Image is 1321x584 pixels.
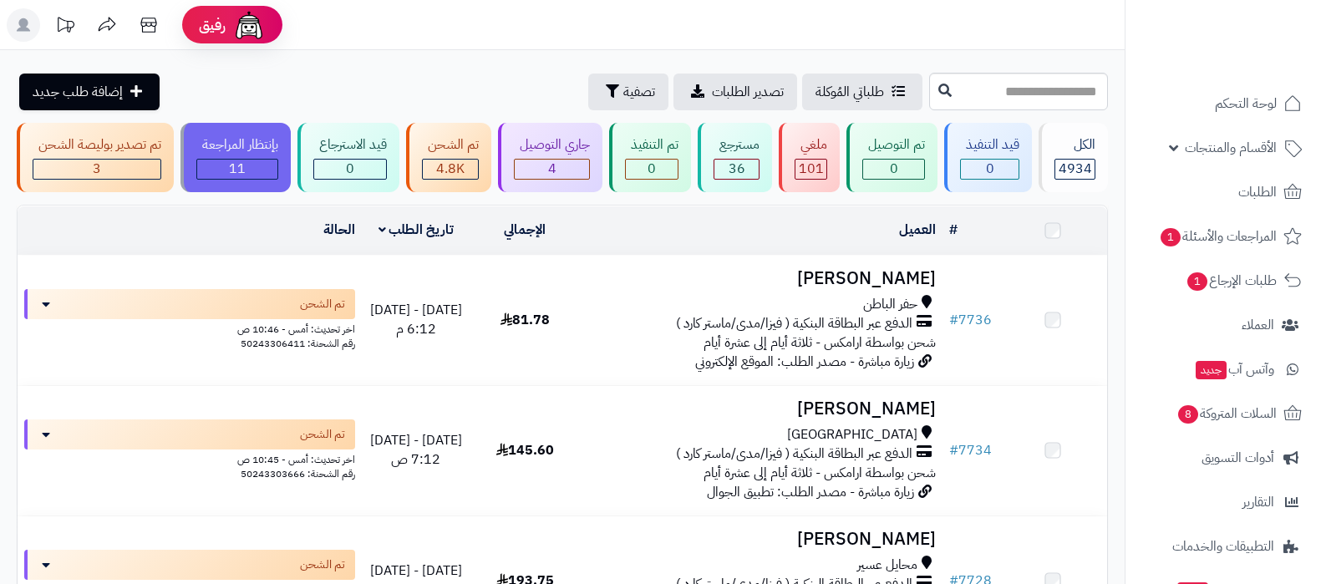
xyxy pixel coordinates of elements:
div: بإنتظار المراجعة [196,135,278,155]
a: طلبات الإرجاع1 [1136,261,1311,301]
span: أدوات التسويق [1202,446,1274,470]
div: تم التنفيذ [625,135,678,155]
span: 36 [729,159,745,179]
span: زيارة مباشرة - مصدر الطلب: الموقع الإلكتروني [695,352,914,372]
a: التطبيقات والخدمات [1136,526,1311,566]
a: تاريخ الطلب [379,220,455,240]
span: رفيق [199,15,226,35]
span: 0 [986,159,994,179]
div: اخر تحديث: أمس - 10:45 ص [24,449,355,467]
a: وآتس آبجديد [1136,349,1311,389]
div: 0 [863,160,924,179]
span: إضافة طلب جديد [33,82,123,102]
div: تم تصدير بوليصة الشحن [33,135,161,155]
div: 101 [795,160,826,179]
a: الإجمالي [504,220,546,240]
span: شحن بواسطة ارامكس - ثلاثة أيام إلى عشرة أيام [704,333,936,353]
span: طلبات الإرجاع [1186,269,1277,292]
span: 11 [229,159,246,179]
span: رقم الشحنة: 50243303666 [241,466,355,481]
div: تم التوصيل [862,135,925,155]
div: ملغي [795,135,827,155]
span: 1 [1160,227,1181,247]
span: السلات المتروكة [1176,402,1277,425]
span: # [949,310,958,330]
span: الدفع عبر البطاقة البنكية ( فيزا/مدى/ماستر كارد ) [676,444,912,464]
span: رقم الشحنة: 50243306411 [241,336,355,351]
span: 101 [799,159,824,179]
span: جديد [1196,361,1227,379]
img: logo-2.png [1207,13,1305,48]
span: طلباتي المُوكلة [815,82,884,102]
a: # [949,220,958,240]
a: تم التنفيذ 0 [606,123,694,192]
span: 3 [93,159,101,179]
span: وآتس آب [1194,358,1274,381]
a: إضافة طلب جديد [19,74,160,110]
h3: [PERSON_NAME] [586,530,935,549]
span: 8 [1177,404,1199,424]
a: قيد الاسترجاع 0 [294,123,403,192]
a: الكل4934 [1035,123,1111,192]
span: تم الشحن [300,556,345,573]
div: 0 [961,160,1019,179]
a: ملغي 101 [775,123,843,192]
div: قيد الاسترجاع [313,135,387,155]
a: جاري التوصيل 4 [495,123,606,192]
span: 4934 [1059,159,1092,179]
a: التقارير [1136,482,1311,522]
span: شحن بواسطة ارامكس - ثلاثة أيام إلى عشرة أيام [704,463,936,483]
div: 11 [197,160,277,179]
div: جاري التوصيل [514,135,590,155]
span: [GEOGRAPHIC_DATA] [787,425,917,444]
a: الحالة [323,220,355,240]
a: المراجعات والأسئلة1 [1136,216,1311,256]
a: الطلبات [1136,172,1311,212]
span: العملاء [1242,313,1274,337]
span: الطلبات [1238,180,1277,204]
div: اخر تحديث: أمس - 10:46 ص [24,319,355,337]
span: تم الشحن [300,296,345,312]
span: 4.8K [436,159,465,179]
div: 3 [33,160,160,179]
span: التطبيقات والخدمات [1172,535,1274,558]
span: 1 [1186,272,1208,292]
span: 81.78 [500,310,550,330]
div: الكل [1054,135,1095,155]
span: حفر الباطن [863,295,917,314]
div: 0 [626,160,678,179]
span: المراجعات والأسئلة [1159,225,1277,248]
span: تصدير الطلبات [712,82,784,102]
a: العميل [899,220,936,240]
span: 0 [346,159,354,179]
span: [DATE] - [DATE] 6:12 م [370,300,462,339]
a: تصدير الطلبات [673,74,797,110]
span: محايل عسير [857,556,917,575]
a: #7734 [949,440,992,460]
button: تصفية [588,74,668,110]
span: الدفع عبر البطاقة البنكية ( فيزا/مدى/ماستر كارد ) [676,314,912,333]
div: 4778 [423,160,478,179]
a: قيد التنفيذ 0 [941,123,1035,192]
a: السلات المتروكة8 [1136,394,1311,434]
span: # [949,440,958,460]
a: تم الشحن 4.8K [403,123,495,192]
a: أدوات التسويق [1136,438,1311,478]
span: لوحة التحكم [1215,92,1277,115]
a: تم التوصيل 0 [843,123,941,192]
span: تم الشحن [300,426,345,443]
a: تم تصدير بوليصة الشحن 3 [13,123,177,192]
a: العملاء [1136,305,1311,345]
a: طلباتي المُوكلة [802,74,922,110]
span: 145.60 [496,440,554,460]
a: بإنتظار المراجعة 11 [177,123,294,192]
h3: [PERSON_NAME] [586,399,935,419]
div: مسترجع [714,135,760,155]
img: ai-face.png [232,8,266,42]
div: قيد التنفيذ [960,135,1019,155]
span: تصفية [623,82,655,102]
a: تحديثات المنصة [44,8,86,46]
span: زيارة مباشرة - مصدر الطلب: تطبيق الجوال [707,482,914,502]
span: التقارير [1242,490,1274,514]
div: 0 [314,160,386,179]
